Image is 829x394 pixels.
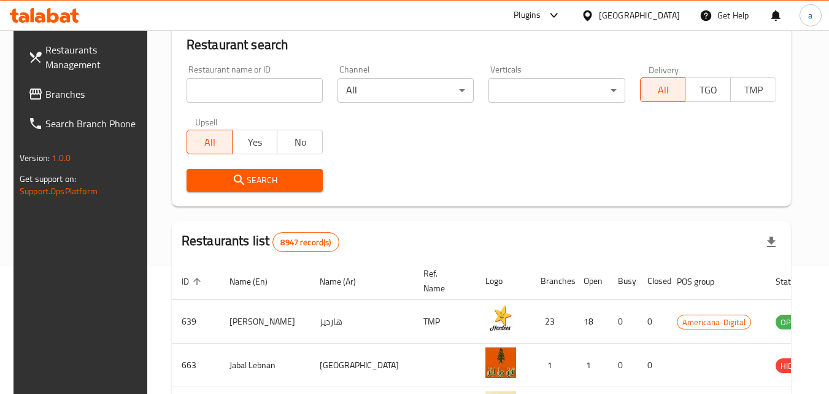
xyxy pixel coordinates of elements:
div: Plugins [514,8,541,23]
span: Search [196,173,313,188]
a: Restaurants Management [18,35,152,79]
span: Restaurants Management [45,42,142,72]
div: OPEN [776,315,806,329]
span: All [192,133,228,151]
span: OPEN [776,315,806,329]
td: [PERSON_NAME] [220,300,310,344]
th: Closed [638,262,667,300]
td: هارديز [310,300,414,344]
th: Open [574,262,608,300]
td: 0 [638,344,667,387]
td: 639 [172,300,220,344]
a: Support.OpsPlatform [20,183,98,199]
td: 0 [608,344,638,387]
th: Logo [476,262,531,300]
div: All [337,78,474,103]
div: Total records count [272,232,339,252]
button: All [187,130,233,154]
button: Search [187,169,323,192]
h2: Restaurants list [182,232,339,252]
a: Search Branch Phone [18,109,152,138]
td: 0 [638,300,667,344]
h2: Restaurant search [187,36,776,54]
td: [GEOGRAPHIC_DATA] [310,344,414,387]
span: TGO [690,81,726,99]
span: a [808,9,812,22]
div: ​ [488,78,625,103]
label: Upsell [195,117,218,126]
button: No [277,130,323,154]
button: TMP [730,77,776,102]
button: Yes [232,130,278,154]
img: Hardee's [485,304,516,334]
span: Status [776,274,816,289]
span: 1.0.0 [52,150,71,166]
span: Get support on: [20,171,76,187]
button: All [640,77,686,102]
td: 1 [531,344,574,387]
label: Delivery [649,65,679,74]
span: TMP [736,81,771,99]
span: Americana-Digital [677,315,750,329]
td: TMP [414,300,476,344]
img: Jabal Lebnan [485,347,516,378]
span: Search Branch Phone [45,116,142,131]
td: 18 [574,300,608,344]
span: Name (En) [229,274,283,289]
span: Branches [45,87,142,101]
div: HIDDEN [776,358,812,373]
span: Ref. Name [423,266,461,296]
span: Version: [20,150,50,166]
span: All [646,81,681,99]
th: Branches [531,262,574,300]
span: No [282,133,318,151]
button: TGO [685,77,731,102]
td: Jabal Lebnan [220,344,310,387]
td: 0 [608,300,638,344]
div: Export file [757,227,786,257]
a: Branches [18,79,152,109]
span: HIDDEN [776,359,812,373]
span: ID [182,274,205,289]
th: Busy [608,262,638,300]
td: 663 [172,344,220,387]
span: Name (Ar) [320,274,372,289]
span: Yes [237,133,273,151]
div: [GEOGRAPHIC_DATA] [599,9,680,22]
input: Search for restaurant name or ID.. [187,78,323,103]
span: POS group [677,274,730,289]
td: 23 [531,300,574,344]
span: 8947 record(s) [273,237,338,248]
td: 1 [574,344,608,387]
